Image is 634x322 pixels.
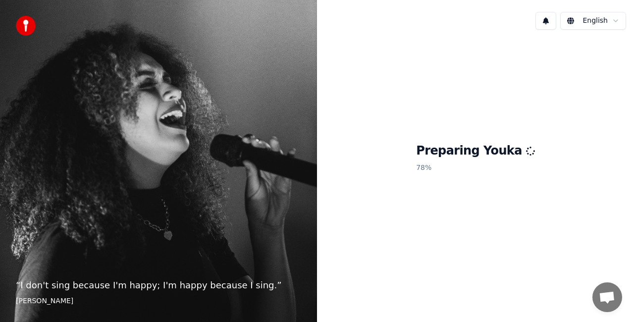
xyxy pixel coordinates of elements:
div: Open chat [592,282,622,312]
footer: [PERSON_NAME] [16,296,301,306]
img: youka [16,16,36,36]
p: “ I don't sing because I'm happy; I'm happy because I sing. ” [16,278,301,292]
p: 78 % [416,159,535,177]
h1: Preparing Youka [416,143,535,159]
